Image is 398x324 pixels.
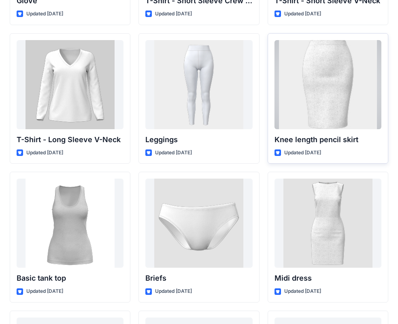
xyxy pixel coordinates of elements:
p: Midi dress [275,273,381,284]
p: Updated [DATE] [155,149,192,157]
a: Knee length pencil skirt [275,40,381,129]
p: Updated [DATE] [155,287,192,296]
a: T-Shirt - Long Sleeve V-Neck [17,40,123,129]
p: Updated [DATE] [284,149,321,157]
p: Updated [DATE] [26,149,63,157]
p: Basic tank top [17,273,123,284]
a: Briefs [145,179,252,268]
p: Knee length pencil skirt [275,134,381,145]
p: Briefs [145,273,252,284]
p: T-Shirt - Long Sleeve V-Neck [17,134,123,145]
a: Midi dress [275,179,381,268]
p: Updated [DATE] [155,10,192,18]
p: Updated [DATE] [26,10,63,18]
p: Updated [DATE] [284,10,321,18]
p: Leggings [145,134,252,145]
a: Leggings [145,40,252,129]
p: Updated [DATE] [26,287,63,296]
a: Basic tank top [17,179,123,268]
p: Updated [DATE] [284,287,321,296]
